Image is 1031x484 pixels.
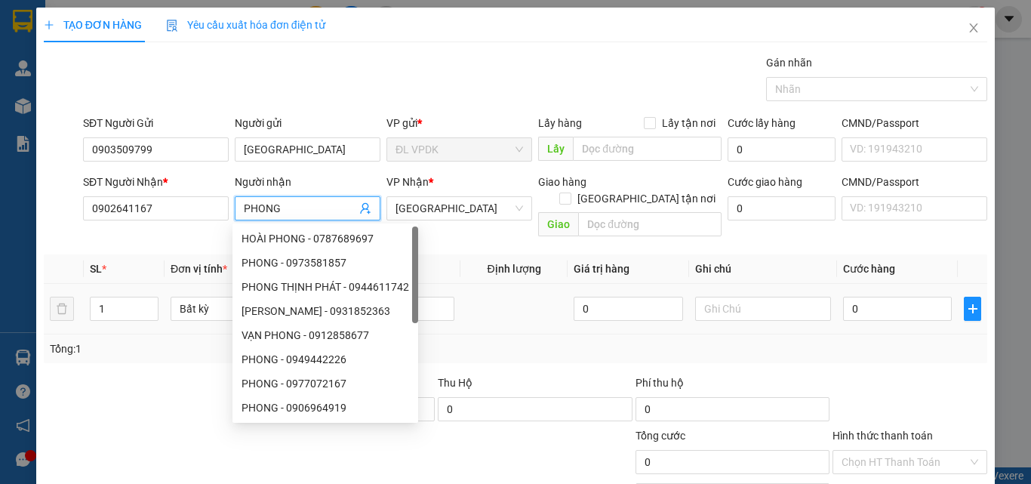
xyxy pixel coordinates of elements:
label: Cước giao hàng [728,176,802,188]
th: Ghi chú [689,254,837,284]
span: Bất kỳ [180,297,297,320]
span: Giao [538,212,578,236]
li: (c) 2017 [127,72,208,91]
span: user-add [359,202,371,214]
span: Cước hàng [843,263,895,275]
div: PHONG - 0977072167 [232,371,418,396]
div: Phí thu hộ [636,375,829,397]
div: SĐT Người Gửi [83,115,229,131]
label: Hình thức thanh toán [832,430,933,442]
span: plus [44,20,54,30]
div: HOÀI PHONG - 0787689697 [242,230,409,247]
span: SL [90,263,102,275]
button: plus [964,297,981,321]
div: THANH PHONG - 0931852363 [232,299,418,323]
span: [GEOGRAPHIC_DATA] tận nơi [571,190,722,207]
div: PHONG THỊNH PHÁT - 0944611742 [242,279,409,295]
div: PHONG - 0973581857 [242,254,409,271]
span: Thu Hộ [438,377,472,389]
img: logo.jpg [19,19,94,94]
b: Gửi khách hàng [93,22,149,93]
input: Ghi Chú [695,297,831,321]
div: Người nhận [235,174,380,190]
div: PHONG - 0949442226 [242,351,409,368]
span: ĐL VPDK [395,138,523,161]
input: Cước lấy hàng [728,137,836,162]
span: Yêu cầu xuất hóa đơn điện tử [166,19,325,31]
div: VẠN PHONG - 0912858677 [242,327,409,344]
div: [PERSON_NAME] - 0931852363 [242,303,409,319]
b: Phúc An Express [19,97,78,195]
div: VP gửi [386,115,532,131]
div: Tổng: 1 [50,341,399,357]
span: Giá trị hàng [574,263,629,275]
span: Tổng cước [636,430,685,442]
label: Cước lấy hàng [728,117,796,129]
div: CMND/Passport [842,174,987,190]
span: close [968,22,980,34]
div: CMND/Passport [842,115,987,131]
div: PHONG - 0977072167 [242,375,409,392]
span: Lấy [538,137,573,161]
div: PHONG - 0973581857 [232,251,418,275]
div: Người gửi [235,115,380,131]
div: PHONG - 0906964919 [242,399,409,416]
input: 0 [574,297,682,321]
span: Lấy tận nơi [656,115,722,131]
span: Giao hàng [538,176,586,188]
span: Lấy hàng [538,117,582,129]
input: Cước giao hàng [728,196,836,220]
img: icon [166,20,178,32]
div: VẠN PHONG - 0912858677 [232,323,418,347]
span: ĐL Quận 5 [395,197,523,220]
div: PHONG - 0906964919 [232,396,418,420]
button: Close [953,8,995,50]
div: PHONG THỊNH PHÁT - 0944611742 [232,275,418,299]
div: PHONG - 0949442226 [232,347,418,371]
span: TẠO ĐƠN HÀNG [44,19,142,31]
span: Định lượng [487,263,540,275]
label: Gán nhãn [766,57,812,69]
input: Dọc đường [578,212,722,236]
div: SĐT Người Nhận [83,174,229,190]
b: [DOMAIN_NAME] [127,57,208,69]
span: Đơn vị tính [171,263,227,275]
span: plus [965,303,980,315]
span: VP Nhận [386,176,429,188]
button: delete [50,297,74,321]
img: logo.jpg [164,19,200,55]
div: HOÀI PHONG - 0787689697 [232,227,418,251]
input: Dọc đường [573,137,722,161]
